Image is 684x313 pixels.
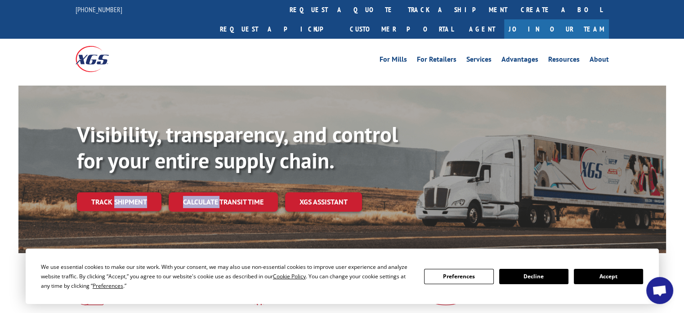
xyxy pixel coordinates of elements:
[213,19,343,39] a: Request a pickup
[499,269,568,284] button: Decline
[77,120,398,174] b: Visibility, transparency, and control for your entire supply chain.
[501,56,538,66] a: Advantages
[417,56,456,66] a: For Retailers
[41,262,413,290] div: We use essential cookies to make our site work. With your consent, we may also use non-essential ...
[548,56,580,66] a: Resources
[77,192,161,211] a: Track shipment
[343,19,460,39] a: Customer Portal
[646,277,673,304] div: Open chat
[76,5,122,14] a: [PHONE_NUMBER]
[466,56,492,66] a: Services
[460,19,504,39] a: Agent
[424,269,493,284] button: Preferences
[504,19,609,39] a: Join Our Team
[273,272,306,280] span: Cookie Policy
[26,249,659,304] div: Cookie Consent Prompt
[574,269,643,284] button: Accept
[380,56,407,66] a: For Mills
[169,192,278,212] a: Calculate transit time
[590,56,609,66] a: About
[285,192,362,212] a: XGS ASSISTANT
[93,282,123,290] span: Preferences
